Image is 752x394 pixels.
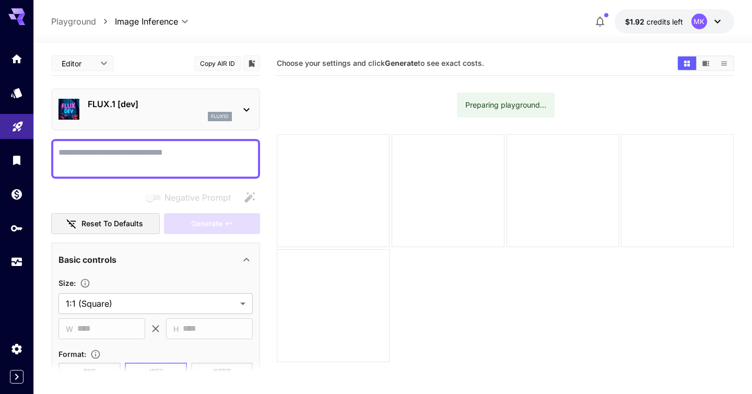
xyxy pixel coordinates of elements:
div: FLUX.1 [dev]flux1d [58,94,253,125]
span: 1:1 (Square) [66,297,236,310]
button: Show media in grid view [678,56,696,70]
button: Show media in video view [697,56,715,70]
div: Preparing playground... [465,96,546,114]
div: Home [10,52,23,65]
span: W [66,323,73,335]
div: API Keys [10,222,23,235]
span: H [173,323,179,335]
div: Models [10,86,23,99]
div: Settings [10,342,23,355]
p: Basic controls [58,253,116,266]
span: Negative prompts are not compatible with the selected model. [144,191,239,204]
span: Editor [62,58,94,69]
div: Basic controls [58,247,253,272]
button: Copy AIR ID [194,56,241,71]
span: Image Inference [115,15,178,28]
a: Playground [51,15,96,28]
span: $1.92 [625,17,647,26]
button: Adjust the dimensions of the generated image by specifying its width and height in pixels, or sel... [76,278,95,288]
p: FLUX.1 [dev] [88,98,232,110]
div: Wallet [10,188,23,201]
button: Expand sidebar [10,370,23,384]
div: Library [10,154,23,167]
button: $1.92267MK [615,9,734,33]
button: Show media in list view [715,56,733,70]
div: Show media in grid viewShow media in video viewShow media in list view [677,55,734,71]
nav: breadcrumb [51,15,115,28]
span: Format : [58,350,86,358]
button: Choose the file format for the output image. [86,349,105,360]
p: flux1d [211,113,229,120]
div: Playground [11,117,24,130]
div: Usage [10,256,23,269]
span: Size : [58,279,76,287]
div: MK [691,14,707,29]
span: credits left [647,17,683,26]
span: Negative Prompt [164,191,231,204]
b: Generate [385,59,418,67]
div: $1.92267 [625,16,683,27]
button: Add to library [247,57,256,69]
span: Choose your settings and click to see exact costs. [277,59,484,67]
